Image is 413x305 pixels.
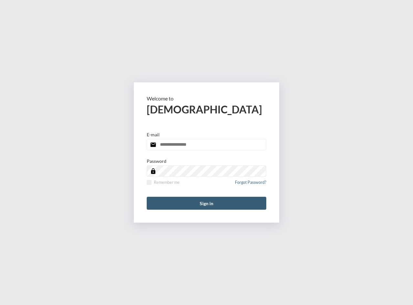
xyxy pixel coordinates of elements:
[147,103,266,116] h2: [DEMOGRAPHIC_DATA]
[235,180,266,189] a: Forgot Password?
[147,180,180,185] label: Remember me
[147,197,266,210] button: Sign in
[147,95,266,101] p: Welcome to
[147,158,166,164] p: Password
[147,132,160,137] p: E-mail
